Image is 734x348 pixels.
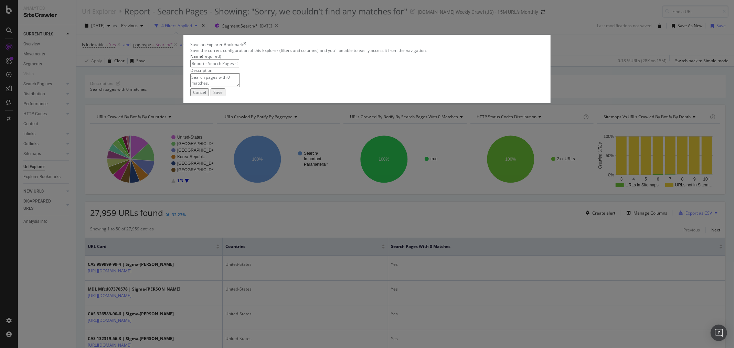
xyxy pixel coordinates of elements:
[190,88,209,96] button: Cancel
[193,89,206,95] div: Cancel
[190,73,240,87] textarea: Search pages with 0 matches.
[190,47,544,53] div: Save the current configuration of this Explorer (filters and columns) and you’ll be able to easil...
[213,89,223,95] div: Save
[211,88,225,96] button: Save
[190,59,239,67] input: Enter a name
[243,42,246,47] div: times
[190,42,243,47] div: Save an Explorer Bookmark
[190,67,544,73] div: Description
[202,53,221,59] span: (required)
[190,53,202,59] span: Name
[183,35,551,103] div: modal
[711,325,727,341] div: Open Intercom Messenger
